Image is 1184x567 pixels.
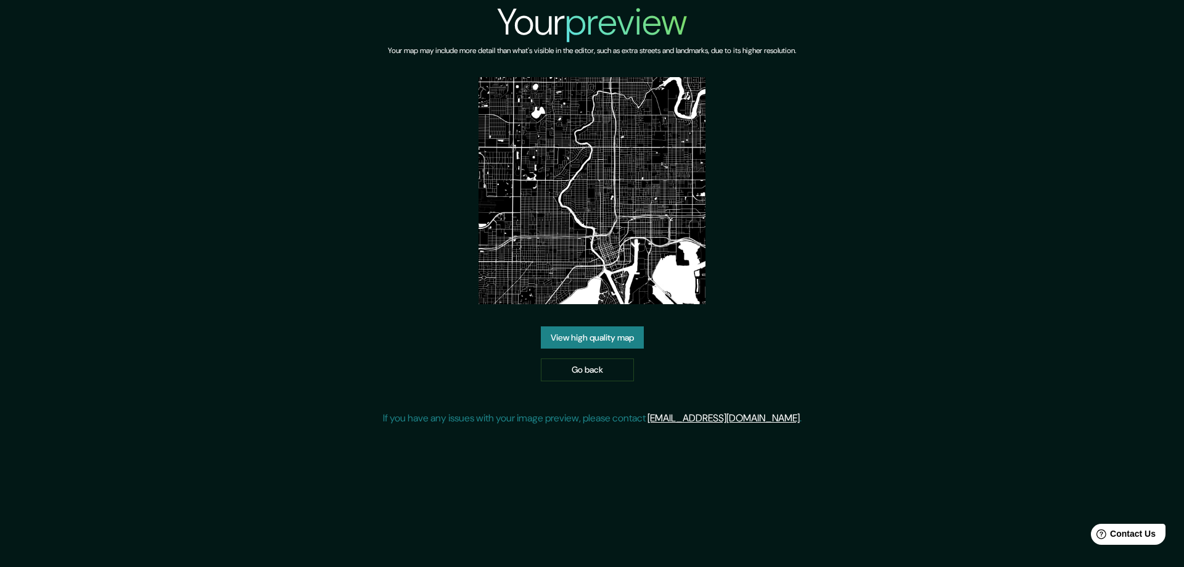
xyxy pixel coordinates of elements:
a: [EMAIL_ADDRESS][DOMAIN_NAME] [647,412,800,424]
a: View high quality map [541,326,644,349]
iframe: Help widget launcher [1074,519,1170,553]
h6: Your map may include more detail than what's visible in the editor, such as extra streets and lan... [388,44,796,57]
p: If you have any issues with your image preview, please contact . [383,411,802,426]
img: created-map-preview [479,77,705,304]
a: Go back [541,358,634,381]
